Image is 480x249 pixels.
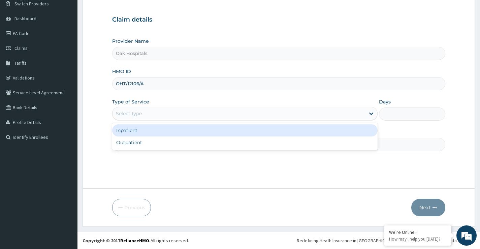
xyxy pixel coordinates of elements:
div: Inpatient [112,124,378,136]
div: Chat with us now [35,38,113,46]
label: Days [379,98,391,105]
div: Select type [116,110,142,117]
p: How may I help you today? [389,236,446,242]
label: HMO ID [112,68,131,75]
textarea: Type your message and hit 'Enter' [3,172,128,196]
span: Tariffs [14,60,27,66]
button: Next [411,199,445,216]
div: Minimize live chat window [110,3,127,20]
div: We're Online! [389,229,446,235]
span: Switch Providers [14,1,49,7]
label: Type of Service [112,98,149,105]
label: Provider Name [112,38,149,44]
span: Dashboard [14,15,36,22]
img: d_794563401_company_1708531726252_794563401 [12,34,27,51]
footer: All rights reserved. [77,232,480,249]
h3: Claim details [112,16,445,24]
a: RelianceHMO [120,238,149,244]
span: Claims [14,45,28,51]
strong: Copyright © 2017 . [83,238,151,244]
input: Enter HMO ID [112,77,445,90]
div: Outpatient [112,136,378,149]
div: Redefining Heath Insurance in [GEOGRAPHIC_DATA] using Telemedicine and Data Science! [297,237,475,244]
span: We're online! [39,79,93,147]
button: Previous [112,199,151,216]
